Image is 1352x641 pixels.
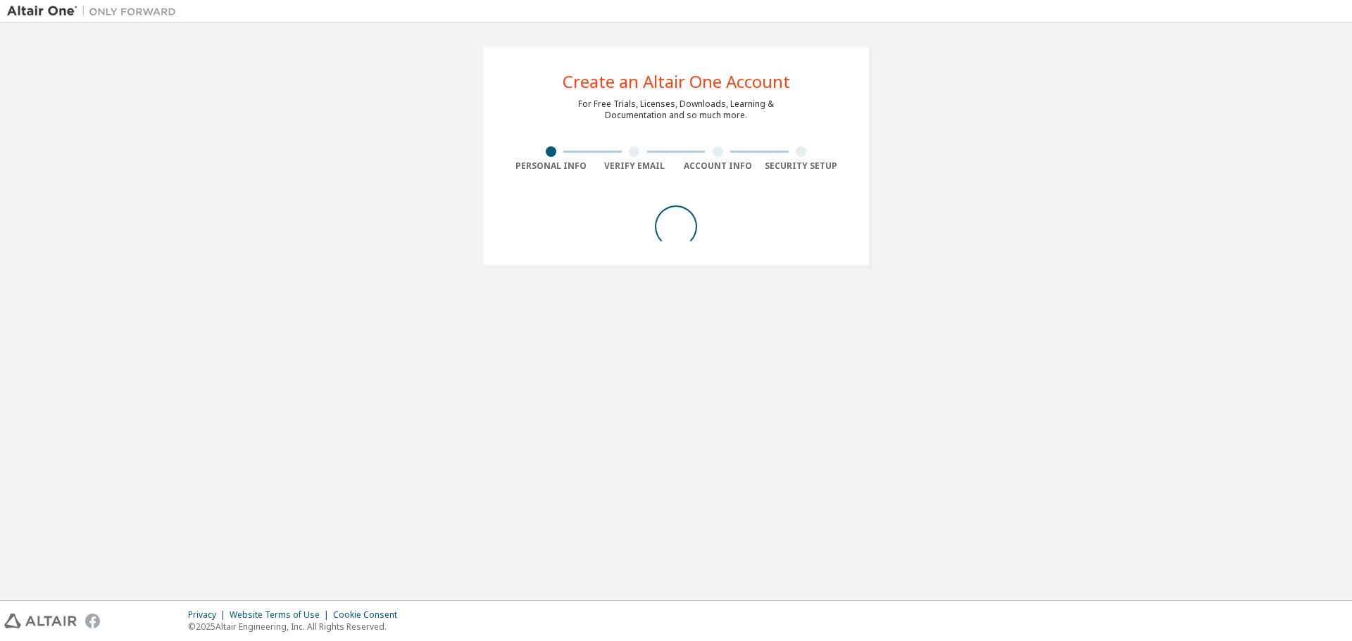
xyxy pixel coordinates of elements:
div: Privacy [188,609,230,621]
div: Website Terms of Use [230,609,333,621]
img: altair_logo.svg [4,614,77,628]
p: © 2025 Altair Engineering, Inc. All Rights Reserved. [188,621,406,633]
div: Account Info [676,160,760,172]
div: Cookie Consent [333,609,406,621]
div: For Free Trials, Licenses, Downloads, Learning & Documentation and so much more. [578,99,774,121]
div: Create an Altair One Account [563,73,790,90]
div: Personal Info [509,160,593,172]
div: Security Setup [760,160,844,172]
div: Verify Email [593,160,677,172]
img: Altair One [7,4,183,18]
img: facebook.svg [85,614,100,628]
